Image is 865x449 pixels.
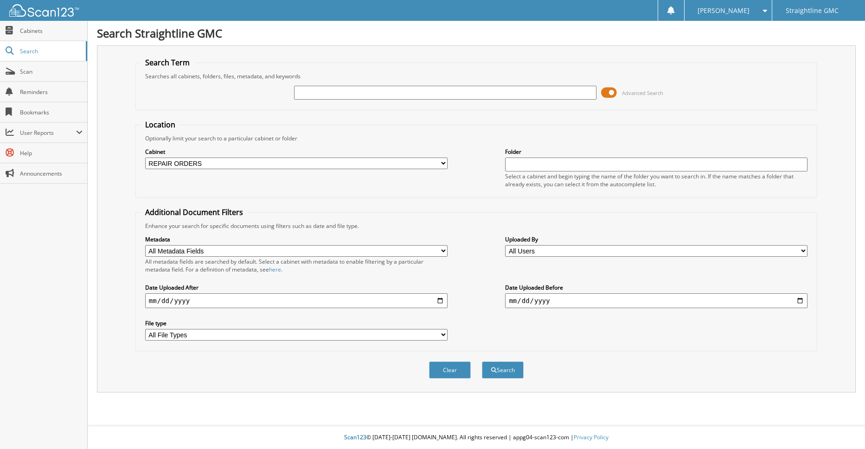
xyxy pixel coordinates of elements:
div: Optionally limit your search to a particular cabinet or folder [141,134,812,142]
span: Reminders [20,88,83,96]
div: Select a cabinet and begin typing the name of the folder you want to search in. If the name match... [505,172,807,188]
legend: Search Term [141,57,194,68]
label: Folder [505,148,807,156]
span: [PERSON_NAME] [698,8,750,13]
span: Help [20,149,83,157]
span: Bookmarks [20,108,83,116]
span: Scan [20,68,83,76]
div: © [DATE]-[DATE] [DOMAIN_NAME]. All rights reserved | appg04-scan123-com | [88,426,865,449]
img: scan123-logo-white.svg [9,4,79,17]
label: File type [145,319,448,327]
div: All metadata fields are searched by default. Select a cabinet with metadata to enable filtering b... [145,258,448,273]
div: Enhance your search for specific documents using filters such as date and file type. [141,222,812,230]
span: User Reports [20,129,76,137]
button: Search [482,361,524,379]
legend: Additional Document Filters [141,207,248,217]
label: Cabinet [145,148,448,156]
span: Scan123 [344,433,366,441]
legend: Location [141,120,180,130]
a: Privacy Policy [574,433,609,441]
h1: Search Straightline GMC [97,25,856,41]
label: Date Uploaded Before [505,284,807,291]
label: Metadata [145,235,448,243]
span: Advanced Search [622,89,663,96]
input: end [505,293,807,308]
span: Cabinets [20,27,83,35]
input: start [145,293,448,308]
button: Clear [429,361,471,379]
a: here [269,266,281,273]
span: Straightline GMC [786,8,839,13]
div: Searches all cabinets, folders, files, metadata, and keywords [141,72,812,80]
iframe: Chat Widget [819,405,865,449]
label: Date Uploaded After [145,284,448,291]
span: Search [20,47,81,55]
span: Announcements [20,170,83,177]
label: Uploaded By [505,235,807,243]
